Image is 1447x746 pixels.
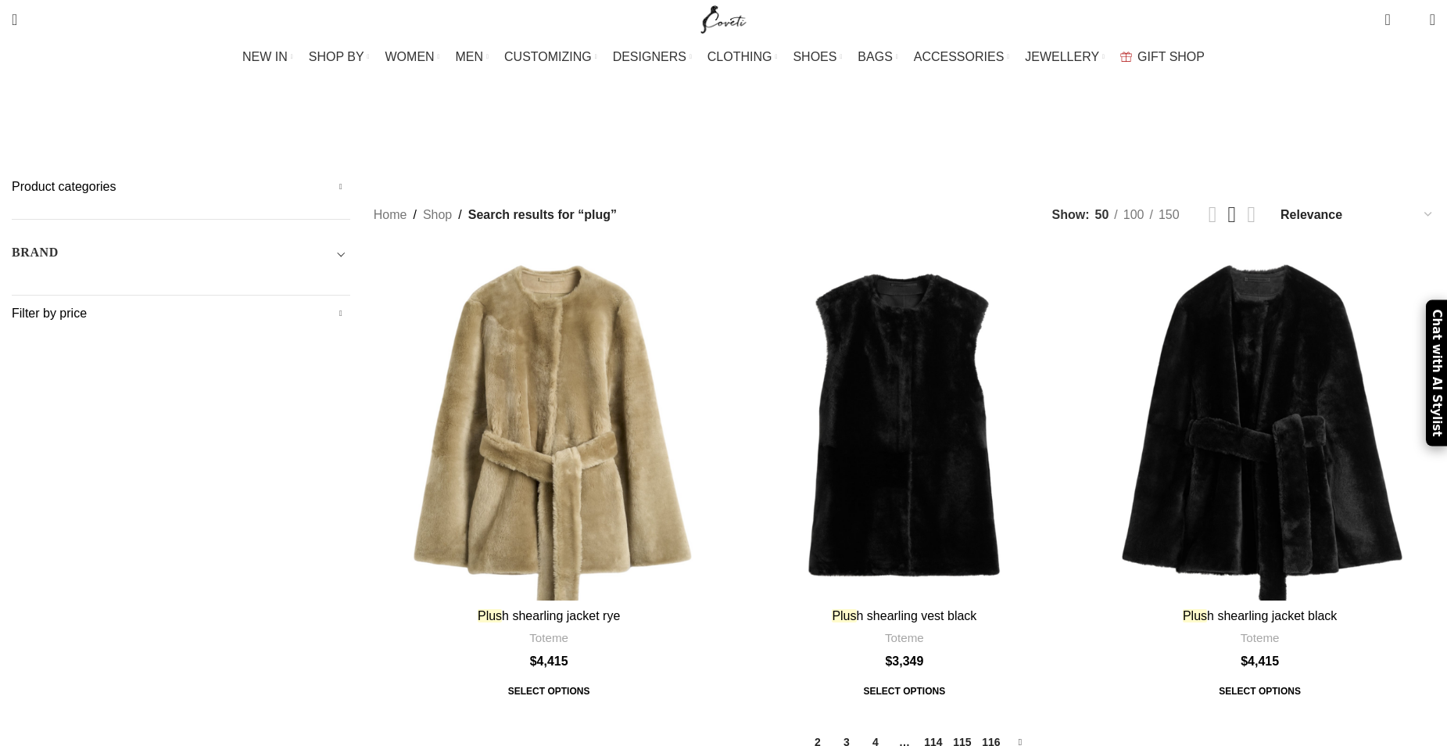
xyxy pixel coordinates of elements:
[530,655,568,668] bdi: 4,415
[374,205,407,225] a: Home
[853,677,957,705] span: Select options
[497,677,601,705] a: Select options for “Plush shearling jacket rye”
[12,178,350,195] h5: Product categories
[456,41,489,73] a: MEN
[530,655,537,668] span: $
[504,41,597,73] a: CUSTOMIZING
[1025,49,1099,64] span: JEWELLERY
[1279,203,1435,226] select: Shop order
[12,244,59,261] h5: BRAND
[12,243,350,271] div: Toggle filter
[853,677,957,705] a: Select options for “Plush shearling vest black”
[1120,52,1132,62] img: GiftBag
[793,41,842,73] a: SHOES
[497,677,601,705] span: Select options
[1241,655,1248,668] span: $
[1137,49,1205,64] span: GIFT SHOP
[885,655,892,668] span: $
[1153,205,1185,225] a: 150
[858,49,892,64] span: BAGS
[242,41,293,73] a: NEW IN
[1406,16,1417,27] span: 0
[4,4,25,35] a: Search
[560,90,886,131] h1: Search results: “plug”
[1095,208,1109,221] span: 50
[1208,677,1312,705] a: Select options for “Plush shearling jacket black”
[1090,205,1115,225] a: 50
[1052,205,1090,225] span: Show
[1159,208,1180,221] span: 150
[858,41,897,73] a: BAGS
[707,49,772,64] span: CLOTHING
[707,41,778,73] a: CLOTHING
[309,49,364,64] span: SHOP BY
[1209,203,1217,226] a: Grid view 2
[832,609,976,622] a: Plush shearling vest black
[478,609,502,622] em: Plus
[12,305,350,322] h5: Filter by price
[1247,203,1255,226] a: Grid view 4
[1123,208,1144,221] span: 100
[1118,205,1150,225] a: 100
[613,41,692,73] a: DESIGNERS
[1386,8,1398,20] span: 0
[309,41,370,73] a: SHOP BY
[374,249,725,601] a: <em class="algolia-search-highlight">Plus</em>h shearling jacket rye
[885,655,923,668] bdi: 3,349
[729,249,1080,601] a: <em class="algolia-search-highlight">Plus</em>h shearling vest black
[1025,41,1105,73] a: JEWELLERY
[478,609,620,622] a: Plush shearling jacket rye
[385,41,440,73] a: WOMEN
[423,205,452,225] a: Shop
[832,609,856,622] em: Plus
[1183,609,1207,622] em: Plus
[613,49,686,64] span: DESIGNERS
[1183,609,1337,622] a: Plush shearling jacket black
[1241,655,1279,668] bdi: 4,415
[1208,677,1312,705] span: Select options
[456,49,484,64] span: MEN
[468,205,617,225] span: Search results for “plug”
[1084,249,1435,601] a: <em class="algolia-search-highlight">Plus</em>h shearling jacket black
[914,41,1010,73] a: ACCESSORIES
[4,41,1443,73] div: Main navigation
[242,49,288,64] span: NEW IN
[385,49,435,64] span: WOMEN
[1120,41,1205,73] a: GIFT SHOP
[914,49,1005,64] span: ACCESSORIES
[1228,203,1237,226] a: Grid view 3
[1402,4,1418,35] div: My Wishlist
[697,12,750,25] a: Site logo
[529,629,568,646] a: Toteme
[1377,4,1398,35] a: 0
[374,205,617,225] nav: Breadcrumb
[504,49,592,64] span: CUSTOMIZING
[885,629,924,646] a: Toteme
[1241,629,1280,646] a: Toteme
[793,49,836,64] span: SHOES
